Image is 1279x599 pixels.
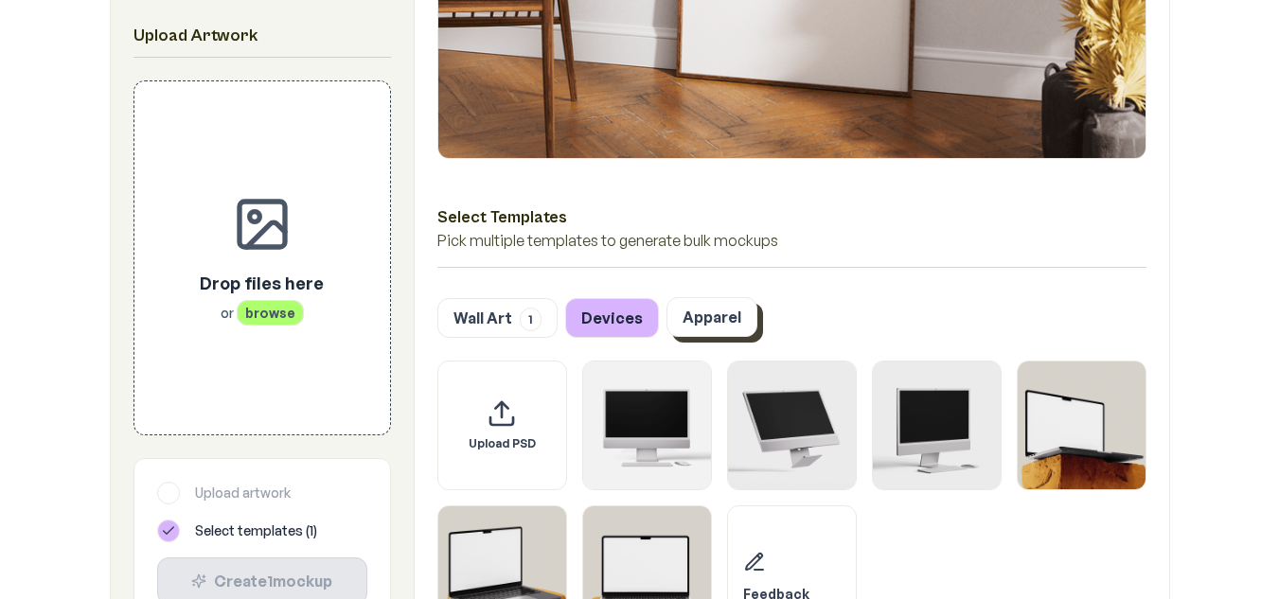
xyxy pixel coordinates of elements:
[437,229,1146,252] p: Pick multiple templates to generate bulk mockups
[437,361,567,490] div: Upload custom PSD template
[200,270,324,296] p: Drop files here
[873,361,1001,489] img: iMac Mockup 3
[469,436,536,451] span: Upload PSD
[200,304,324,323] p: or
[195,521,317,540] span: Select templates ( 1 )
[437,298,558,338] button: Wall Art1
[1018,361,1146,489] img: MacBook Mockup 1
[666,297,757,337] button: Apparel
[133,23,391,49] h2: Upload Artwork
[728,361,856,489] img: iMac Mockup 2
[583,361,711,489] img: iMac Mockup 1
[237,300,304,326] span: browse
[173,570,351,592] div: Create 1 mockup
[520,308,542,331] span: 1
[195,484,291,502] span: Upload artwork
[437,204,1146,229] h3: Select Templates
[1017,361,1146,490] div: Select template MacBook Mockup 1
[727,361,857,490] div: Select template iMac Mockup 2
[582,361,712,490] div: Select template iMac Mockup 1
[565,298,659,338] button: Devices
[872,361,1002,490] div: Select template iMac Mockup 3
